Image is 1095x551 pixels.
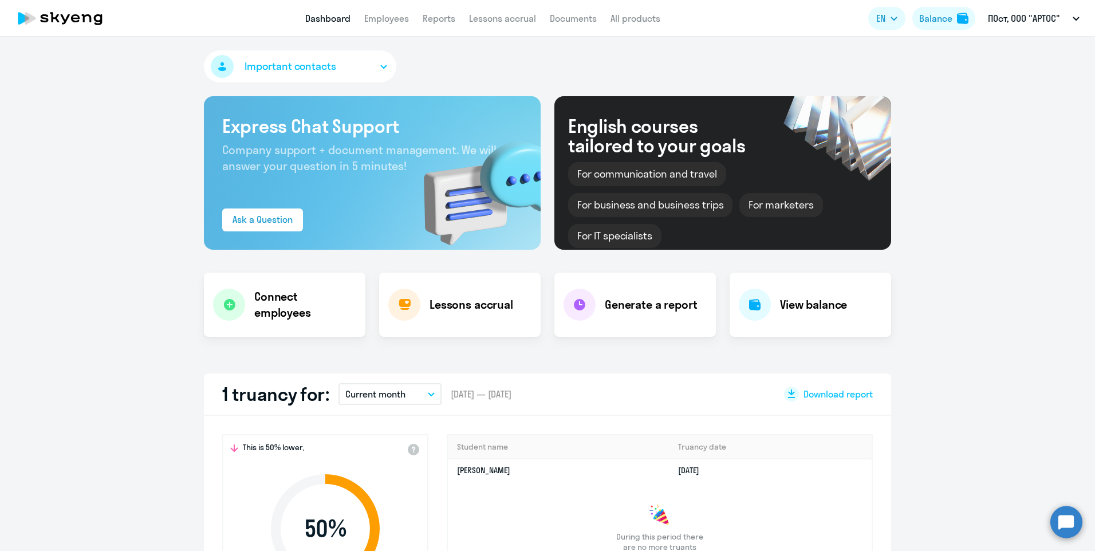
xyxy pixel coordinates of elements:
[469,13,536,24] a: Lessons accrual
[345,387,405,401] p: Current month
[243,442,304,456] span: This is 50% lower,
[407,121,541,250] img: bg-img
[912,7,975,30] button: Balancebalance
[305,13,350,24] a: Dashboard
[448,435,669,459] th: Student name
[423,13,455,24] a: Reports
[605,297,697,313] h4: Generate a report
[803,388,873,400] span: Download report
[957,13,968,24] img: balance
[988,11,1060,25] p: ПОст, ООО "АРТОС"
[568,162,726,186] div: For communication and travel
[868,7,905,30] button: EN
[568,116,764,155] div: English courses tailored to your goals
[430,297,513,313] h4: Lessons accrual
[259,515,391,542] span: 50 %
[669,435,872,459] th: Truancy date
[876,11,885,25] span: EN
[568,224,661,248] div: For IT specialists
[678,465,708,475] a: [DATE]
[610,13,660,24] a: All products
[451,388,511,400] span: [DATE] — [DATE]
[364,13,409,24] a: Employees
[739,193,822,217] div: For marketers
[919,11,952,25] div: Balance
[254,289,356,321] h4: Connect employees
[982,5,1085,32] button: ПОст, ООО "АРТОС"
[222,115,522,137] h3: Express Chat Support
[550,13,597,24] a: Documents
[222,383,329,406] h2: 1 truancy for:
[233,212,293,226] div: Ask a Question
[222,208,303,231] button: Ask a Question
[338,383,442,405] button: Current month
[780,297,847,313] h4: View balance
[648,504,671,527] img: congrats
[457,465,510,475] a: [PERSON_NAME]
[568,193,732,217] div: For business and business trips
[245,59,336,74] span: Important contacts
[222,143,497,173] span: Company support + document management. We will answer your question in 5 minutes!
[204,50,396,82] button: Important contacts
